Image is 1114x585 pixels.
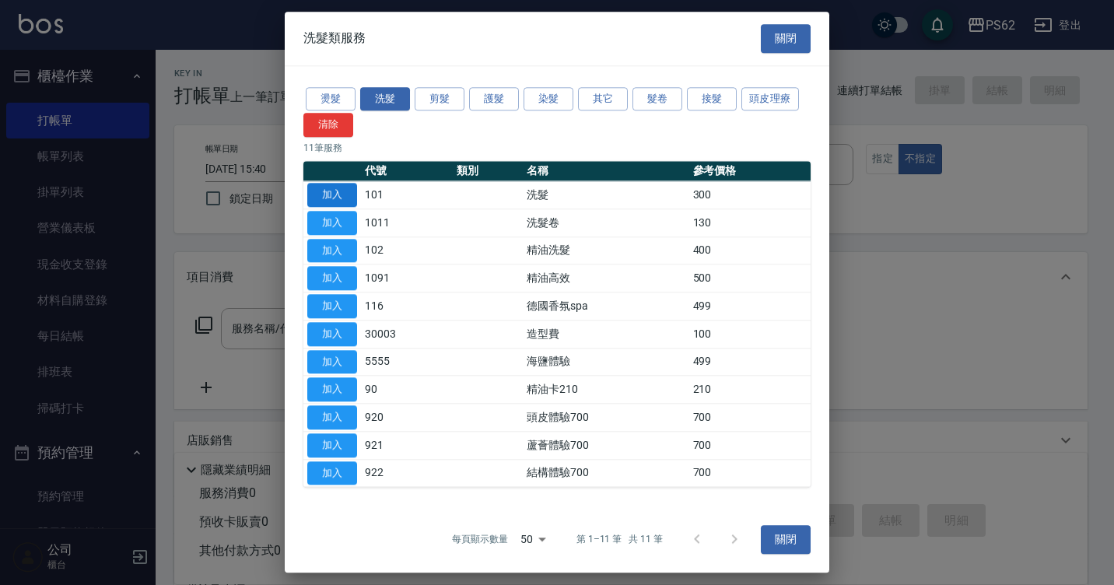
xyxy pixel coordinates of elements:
[306,87,356,111] button: 燙髮
[361,209,453,237] td: 1011
[523,264,688,292] td: 精油高效
[689,376,811,404] td: 210
[689,264,811,292] td: 500
[307,183,357,207] button: 加入
[523,432,688,460] td: 蘆薈體驗700
[469,87,519,111] button: 護髮
[523,209,688,237] td: 洗髮卷
[689,459,811,487] td: 700
[361,321,453,349] td: 30003
[361,459,453,487] td: 922
[361,432,453,460] td: 921
[307,350,357,374] button: 加入
[761,24,811,53] button: 關閉
[523,236,688,264] td: 精油洗髮
[361,236,453,264] td: 102
[361,181,453,209] td: 101
[361,404,453,432] td: 920
[687,87,737,111] button: 接髮
[689,181,811,209] td: 300
[578,87,628,111] button: 其它
[523,161,688,181] th: 名稱
[361,292,453,321] td: 116
[307,239,357,263] button: 加入
[307,267,357,291] button: 加入
[524,87,573,111] button: 染髮
[523,181,688,209] td: 洗髮
[307,461,357,485] button: 加入
[303,141,811,155] p: 11 筆服務
[307,405,357,429] button: 加入
[689,432,811,460] td: 700
[689,292,811,321] td: 499
[514,519,552,561] div: 50
[453,161,523,181] th: 類別
[689,404,811,432] td: 700
[632,87,682,111] button: 髮卷
[307,378,357,402] button: 加入
[360,87,410,111] button: 洗髮
[523,404,688,432] td: 頭皮體驗700
[689,321,811,349] td: 100
[452,533,508,547] p: 每頁顯示數量
[361,161,453,181] th: 代號
[307,294,357,318] button: 加入
[689,161,811,181] th: 參考價格
[523,292,688,321] td: 德國香氛spa
[523,376,688,404] td: 精油卡210
[303,114,353,138] button: 清除
[523,348,688,376] td: 海鹽體驗
[576,533,663,547] p: 第 1–11 筆 共 11 筆
[361,348,453,376] td: 5555
[361,264,453,292] td: 1091
[303,31,366,47] span: 洗髮類服務
[307,433,357,457] button: 加入
[761,525,811,554] button: 關閉
[415,87,464,111] button: 剪髮
[523,459,688,487] td: 結構體驗700
[689,209,811,237] td: 130
[741,87,799,111] button: 頭皮理療
[523,321,688,349] td: 造型費
[689,348,811,376] td: 499
[307,211,357,235] button: 加入
[689,236,811,264] td: 400
[307,322,357,346] button: 加入
[361,376,453,404] td: 90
